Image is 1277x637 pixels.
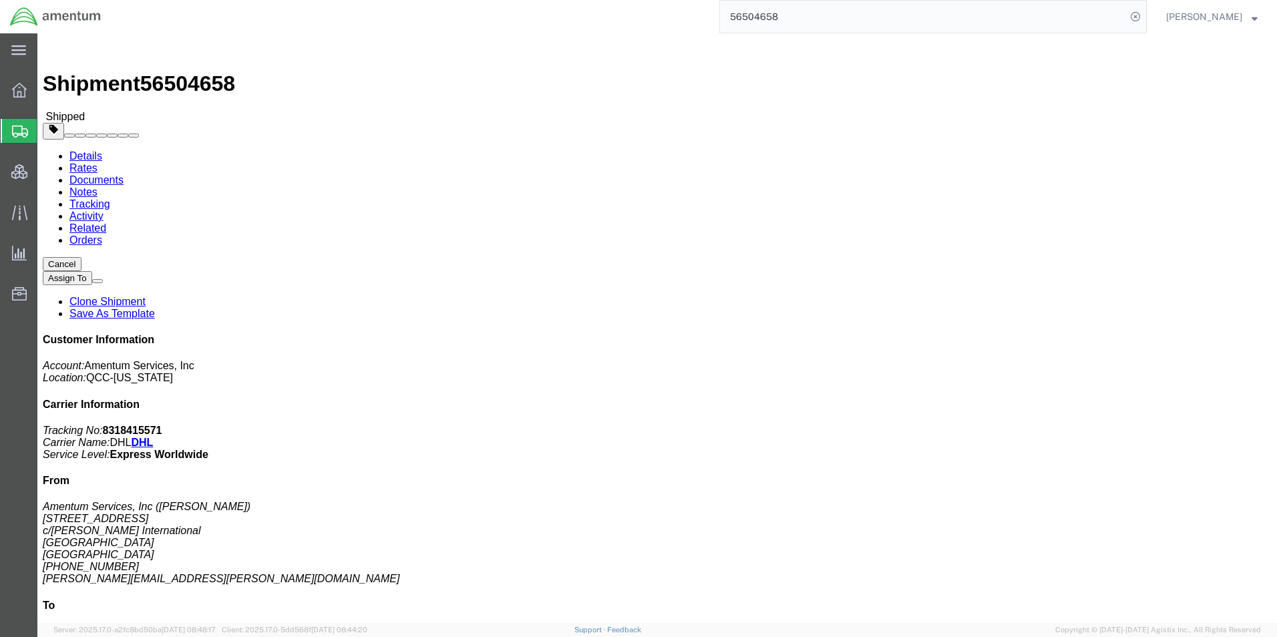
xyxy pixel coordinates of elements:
button: [PERSON_NAME] [1165,9,1258,25]
input: Search for shipment number, reference number [720,1,1126,33]
img: logo [9,7,102,27]
span: [DATE] 08:44:20 [311,626,367,634]
span: Client: 2025.17.0-5dd568f [222,626,367,634]
a: Support [574,626,608,634]
iframe: FS Legacy Container [37,33,1277,623]
span: Jason Martin [1166,9,1242,24]
span: [DATE] 08:48:17 [162,626,216,634]
a: Feedback [607,626,641,634]
span: Server: 2025.17.0-a2fc8bd50ba [53,626,216,634]
span: Copyright © [DATE]-[DATE] Agistix Inc., All Rights Reserved [1055,624,1261,636]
